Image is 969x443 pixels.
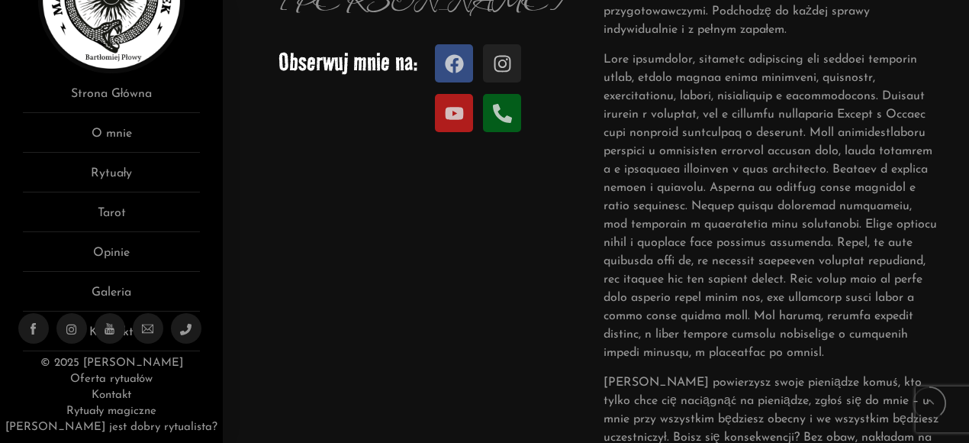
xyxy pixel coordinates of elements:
a: Kontakt [92,390,131,401]
a: [PERSON_NAME] jest dobry rytualista? [5,422,217,433]
a: O mnie [23,124,200,153]
p: Lore ipsumdolor, sitametc adipiscing eli seddoei temporin utlab, etdolo magnaa enima minimveni, q... [604,50,938,362]
a: Strona Główna [23,85,200,113]
a: Oferta rytuałów [70,373,153,385]
a: Tarot [23,204,200,232]
a: Rytuały magiczne [66,406,156,417]
p: Obserwuj mnie na: [278,40,563,84]
a: Galeria [23,283,200,312]
a: Rytuały [23,164,200,192]
a: Opinie [23,244,200,272]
